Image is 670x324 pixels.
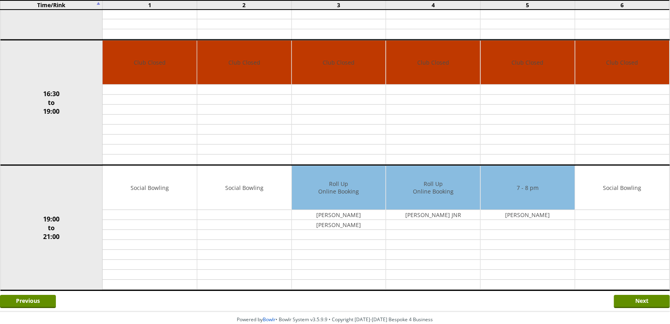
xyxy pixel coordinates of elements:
td: Club Closed [197,40,291,85]
input: Next [614,295,670,308]
span: Powered by • Bowlr System v3.5.9.9 • Copyright [DATE]-[DATE] Bespoke 4 Business [237,316,433,323]
td: [PERSON_NAME] JNR [386,210,480,220]
td: 1 [103,0,197,10]
td: Club Closed [386,40,480,85]
td: 16:30 to 19:00 [0,40,103,165]
td: 6 [575,0,670,10]
td: Club Closed [103,40,197,85]
td: 3 [291,0,386,10]
td: [PERSON_NAME] [481,210,575,220]
td: 7 - 8 pm [481,166,575,210]
td: 4 [386,0,481,10]
td: 19:00 to 21:00 [0,165,103,290]
td: [PERSON_NAME] [292,220,386,230]
td: Roll Up Online Booking [386,166,480,210]
td: Social Bowling [103,166,197,210]
a: Bowlr [263,316,276,323]
td: Club Closed [292,40,386,85]
td: Time/Rink [0,0,103,10]
td: Social Bowling [575,166,670,210]
td: 2 [197,0,291,10]
td: Roll Up Online Booking [292,166,386,210]
td: Club Closed [481,40,575,85]
td: Club Closed [575,40,670,85]
td: [PERSON_NAME] [292,210,386,220]
td: 5 [480,0,575,10]
td: Social Bowling [197,166,291,210]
